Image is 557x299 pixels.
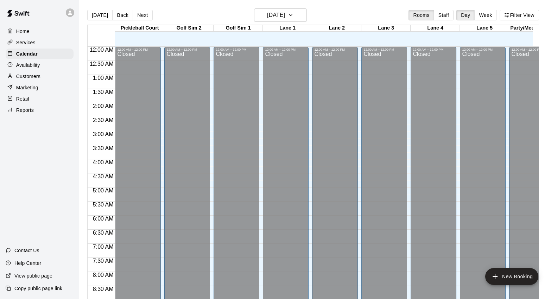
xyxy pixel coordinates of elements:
[460,25,509,32] div: Lane 5
[91,103,115,109] span: 2:00 AM
[6,105,74,115] a: Reports
[117,48,159,51] div: 12:00 AM – 12:00 PM
[263,25,312,32] div: Lane 1
[91,244,115,250] span: 7:00 AM
[115,25,164,32] div: Pickleball Court
[91,286,115,292] span: 8:30 AM
[91,131,115,137] span: 3:00 AM
[16,107,34,114] p: Reports
[216,48,257,51] div: 12:00 AM – 12:00 PM
[166,48,208,51] div: 12:00 AM – 12:00 PM
[14,285,62,292] p: Copy public page link
[91,117,115,123] span: 2:30 AM
[14,272,52,279] p: View public page
[462,48,504,51] div: 12:00 AM – 12:00 PM
[413,48,454,51] div: 12:00 AM – 12:00 PM
[361,25,411,32] div: Lane 3
[91,145,115,151] span: 3:30 AM
[164,25,214,32] div: Golf Sim 2
[91,258,115,264] span: 7:30 AM
[312,25,361,32] div: Lane 2
[91,75,115,81] span: 1:00 AM
[16,73,40,80] p: Customers
[314,48,356,51] div: 12:00 AM – 12:00 PM
[474,10,496,20] button: Week
[16,39,36,46] p: Services
[363,48,405,51] div: 12:00 AM – 12:00 PM
[88,47,115,53] span: 12:00 AM
[91,159,115,165] span: 4:00 AM
[456,10,475,20] button: Day
[112,10,133,20] button: Back
[91,216,115,222] span: 6:00 AM
[6,26,74,37] a: Home
[6,49,74,59] a: Calendar
[434,10,454,20] button: Staff
[267,10,285,20] h6: [DATE]
[214,25,263,32] div: Golf Sim 1
[16,84,38,91] p: Marketing
[16,28,30,35] p: Home
[409,10,434,20] button: Rooms
[500,10,539,20] button: Filter View
[6,37,74,48] a: Services
[88,61,115,67] span: 12:30 AM
[16,95,29,102] p: Retail
[6,94,74,104] a: Retail
[6,82,74,93] a: Marketing
[411,25,460,32] div: Lane 4
[87,10,113,20] button: [DATE]
[91,89,115,95] span: 1:30 AM
[91,173,115,179] span: 4:30 AM
[14,247,39,254] p: Contact Us
[265,48,306,51] div: 12:00 AM – 12:00 PM
[511,48,553,51] div: 12:00 AM – 12:00 PM
[485,268,538,285] button: add
[91,272,115,278] span: 8:00 AM
[91,230,115,236] span: 6:30 AM
[133,10,152,20] button: Next
[91,187,115,193] span: 5:00 AM
[6,71,74,82] a: Customers
[6,60,74,70] a: Availability
[91,202,115,208] span: 5:30 AM
[14,260,41,267] p: Help Center
[16,62,40,69] p: Availability
[254,8,307,22] button: [DATE]
[16,50,38,57] p: Calendar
